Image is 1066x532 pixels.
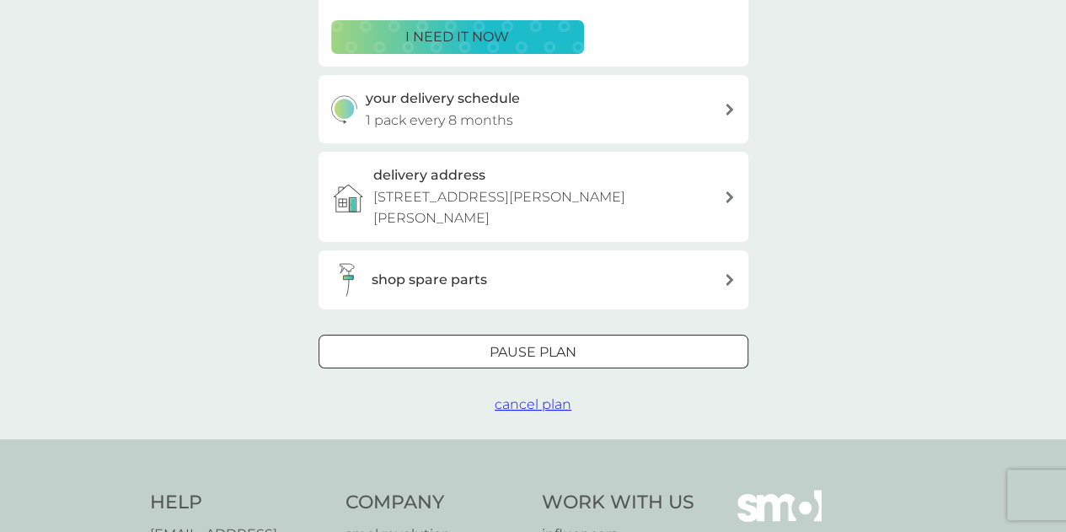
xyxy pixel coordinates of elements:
h3: your delivery schedule [366,88,520,110]
p: 1 pack every 8 months [366,110,513,132]
p: i need it now [405,26,509,48]
button: your delivery schedule1 pack every 8 months [319,75,748,143]
button: shop spare parts [319,250,748,309]
button: Pause plan [319,335,748,368]
button: i need it now [331,20,584,54]
p: Pause plan [490,341,576,363]
h3: shop spare parts [372,269,487,291]
h4: Help [150,490,329,516]
h4: Company [346,490,525,516]
span: cancel plan [495,396,571,412]
button: cancel plan [495,394,571,416]
a: delivery address[STREET_ADDRESS][PERSON_NAME][PERSON_NAME] [319,152,748,242]
h3: delivery address [373,164,485,186]
p: [STREET_ADDRESS][PERSON_NAME][PERSON_NAME] [373,186,724,229]
h4: Work With Us [542,490,694,516]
